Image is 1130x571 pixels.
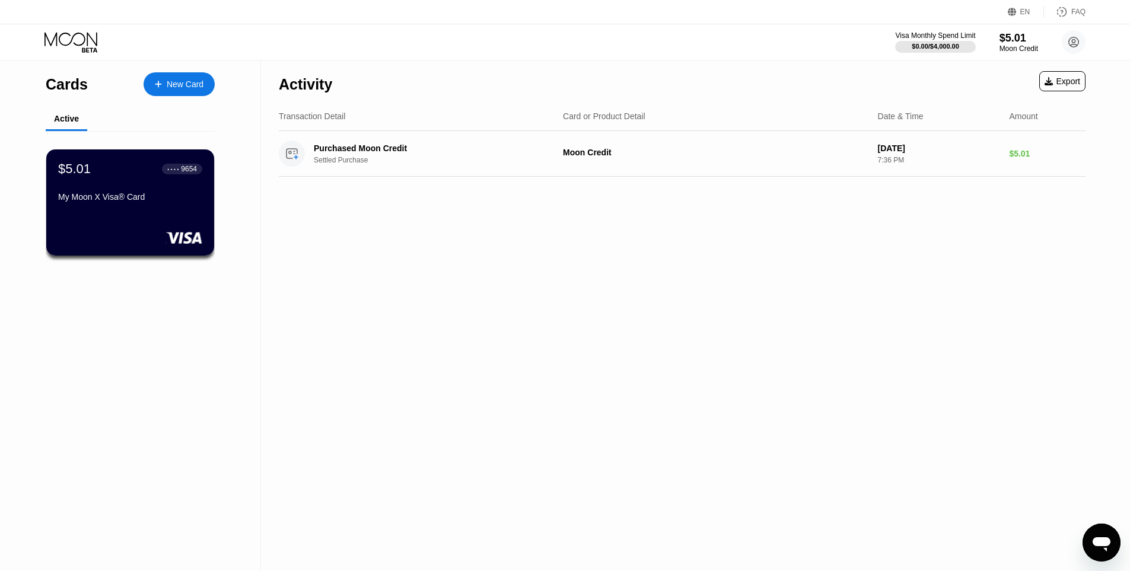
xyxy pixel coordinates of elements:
div: Purchased Moon CreditSettled PurchaseMoon Credit[DATE]7:36 PM$5.01 [279,131,1086,177]
div: Moon Credit [1000,44,1038,53]
div: $5.01Moon Credit [1000,32,1038,53]
div: New Card [167,79,203,90]
div: ● ● ● ● [167,167,179,171]
div: FAQ [1044,6,1086,18]
div: [DATE] [878,143,1000,153]
div: $5.01● ● ● ●9654My Moon X Visa® Card [46,149,214,256]
div: Export [1045,76,1080,86]
div: Active [54,114,79,123]
div: 9654 [181,165,197,173]
div: Date & Time [878,111,924,121]
div: FAQ [1071,8,1086,16]
div: $0.00 / $4,000.00 [912,43,959,50]
div: 7:36 PM [878,156,1000,164]
div: Export [1039,71,1086,91]
div: Cards [46,76,88,93]
iframe: Кнопка запуска окна обмена сообщениями [1083,524,1121,562]
div: $5.01 [1009,149,1086,158]
div: $5.01 [58,161,91,177]
div: EN [1008,6,1044,18]
div: Settled Purchase [314,156,561,164]
div: Visa Monthly Spend Limit [895,31,975,40]
div: Activity [279,76,332,93]
div: EN [1020,8,1030,16]
div: New Card [144,72,215,96]
div: Amount [1009,111,1037,121]
div: $5.01 [1000,32,1038,44]
div: Transaction Detail [279,111,345,121]
div: Moon Credit [563,148,868,157]
div: Visa Monthly Spend Limit$0.00/$4,000.00 [895,31,975,53]
div: Purchased Moon Credit [314,143,544,153]
div: My Moon X Visa® Card [58,192,202,202]
div: Card or Product Detail [563,111,645,121]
